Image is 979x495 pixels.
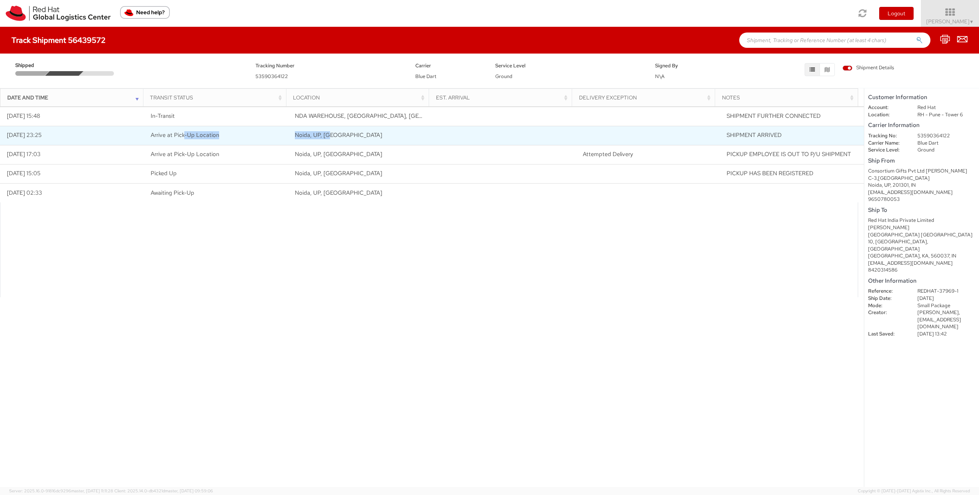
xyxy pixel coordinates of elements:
[862,111,912,119] dt: Location:
[495,63,644,68] h5: Service Level
[295,169,382,177] span: Noida, UP, IN
[415,63,484,68] h5: Carrier
[727,112,821,120] span: SHIPMENT FURTHER CONNECTED
[917,309,960,316] span: [PERSON_NAME],
[862,140,912,147] dt: Carrier Name:
[868,168,975,175] div: Consortium Gifts Pvt Ltd [PERSON_NAME]
[120,6,170,19] button: Need help?
[868,196,975,203] div: 9650780053
[868,260,975,267] div: [EMAIL_ADDRESS][DOMAIN_NAME]
[727,131,782,139] span: SHIPMENT ARRIVED
[293,94,426,101] div: Location
[583,150,633,158] span: Attempted Delivery
[295,150,382,158] span: Noida, UP, IN
[495,73,512,80] span: Ground
[926,18,974,25] span: [PERSON_NAME]
[868,94,975,101] h5: Customer Information
[868,207,975,213] h5: Ship To
[151,150,219,158] span: Arrive at Pick-Up Location
[868,182,975,189] div: Noida, UP, 201301, IN
[9,488,113,493] span: Server: 2025.16.0-91816dc9296
[868,252,975,260] div: [GEOGRAPHIC_DATA], KA, 560037, IN
[150,94,283,101] div: Transit Status
[727,169,813,177] span: PICKUP HAS BEEN REGISTERED
[862,309,912,316] dt: Creator:
[165,488,213,493] span: master, [DATE] 09:59:06
[655,73,665,80] span: N\A
[415,73,436,80] span: Blue Dart
[862,147,912,154] dt: Service Level:
[655,63,724,68] h5: Signed By
[862,295,912,302] dt: Ship Date:
[11,36,106,44] h4: Track Shipment 56439572
[868,175,975,182] div: C-3,[GEOGRAPHIC_DATA]
[862,302,912,309] dt: Mode:
[579,94,712,101] div: Delivery Exception
[858,488,970,494] span: Copyright © [DATE]-[DATE] Agistix Inc., All Rights Reserved
[842,64,894,73] label: Shipment Details
[151,169,177,177] span: Picked Up
[862,132,912,140] dt: Tracking No:
[862,288,912,295] dt: Reference:
[151,189,194,197] span: Awaiting Pick-Up
[868,278,975,284] h5: Other Information
[842,64,894,72] span: Shipment Details
[879,7,914,20] button: Logout
[6,6,111,21] img: rh-logistics-00dfa346123c4ec078e1.svg
[295,189,382,197] span: Noida, UP, IN
[151,131,219,139] span: Arrive at Pick-Up Location
[7,94,141,101] div: Date and Time
[727,150,851,158] span: PICKUP EMPLOYEE IS OUT TO P/U SHIPMENT
[868,267,975,274] div: 8420314586
[71,488,113,493] span: master, [DATE] 11:11:28
[255,73,288,80] span: 53590364122
[969,19,974,25] span: ▼
[868,231,975,253] div: [GEOGRAPHIC_DATA] [GEOGRAPHIC_DATA] 10, [GEOGRAPHIC_DATA], [GEOGRAPHIC_DATA]
[114,488,213,493] span: Client: 2025.14.0-db4321d
[862,331,912,338] dt: Last Saved:
[722,94,855,101] div: Notes
[295,112,467,120] span: NDA WAREHOUSE, NOIDA, UTTAR PRADESH
[151,112,175,120] span: In-Transit
[295,131,382,139] span: Noida, UP, IN
[868,158,975,164] h5: Ship From
[739,33,930,48] input: Shipment, Tracking or Reference Number (at least 4 chars)
[15,62,48,69] span: Shipped
[868,217,975,231] div: Red Hat India Private Limited [PERSON_NAME]
[436,94,569,101] div: Est. Arrival
[255,63,404,68] h5: Tracking Number
[868,189,975,196] div: [EMAIL_ADDRESS][DOMAIN_NAME]
[868,122,975,129] h5: Carrier Information
[862,104,912,111] dt: Account:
